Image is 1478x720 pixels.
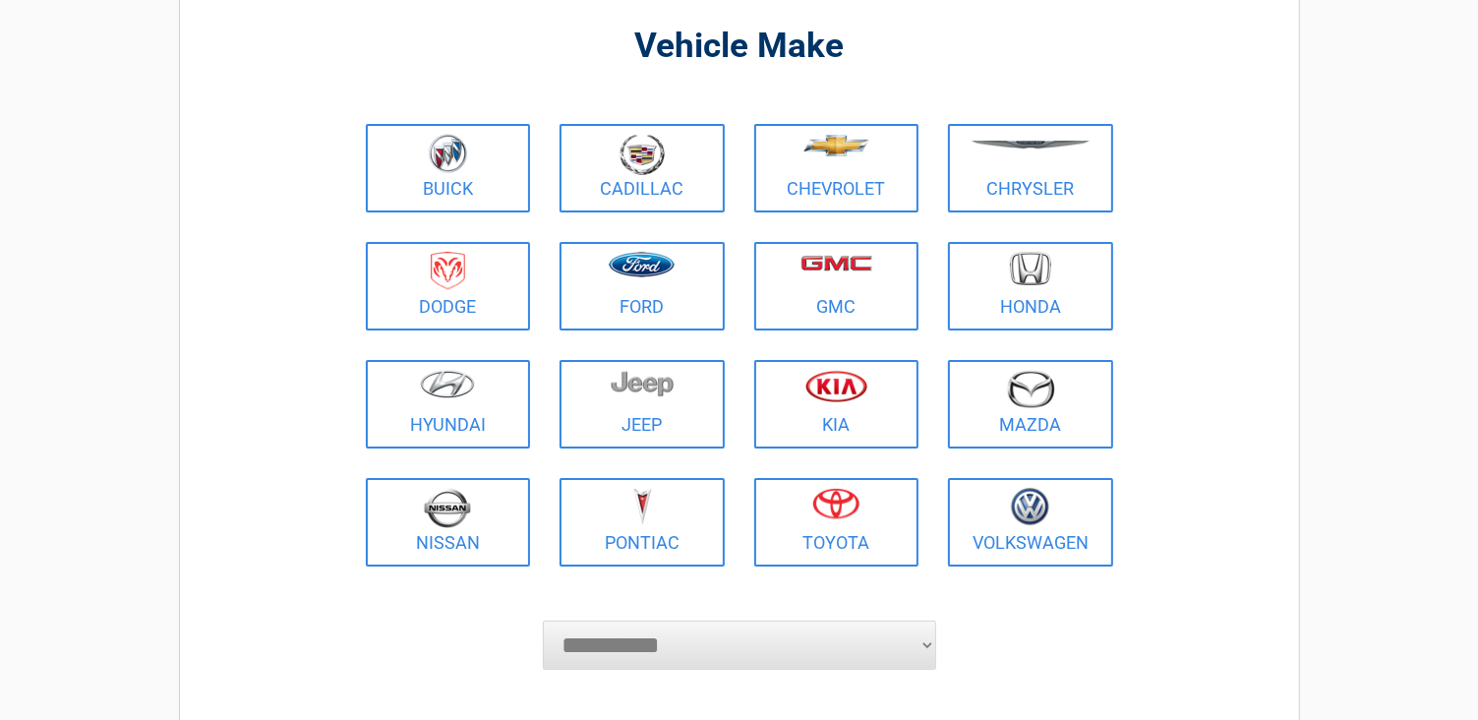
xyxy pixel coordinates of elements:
a: Cadillac [560,124,725,212]
img: cadillac [620,134,665,175]
img: gmc [800,255,872,271]
a: Pontiac [560,478,725,567]
img: nissan [424,488,471,528]
a: Toyota [754,478,919,567]
a: Kia [754,360,919,449]
img: chrysler [971,141,1091,150]
a: Chevrolet [754,124,919,212]
img: chevrolet [803,135,869,156]
a: Volkswagen [948,478,1113,567]
h2: Vehicle Make [361,24,1118,70]
img: pontiac [632,488,652,525]
a: Dodge [366,242,531,330]
img: buick [429,134,467,173]
img: toyota [812,488,859,519]
img: dodge [431,252,465,290]
a: Honda [948,242,1113,330]
img: jeep [611,370,674,397]
img: honda [1010,252,1051,286]
a: Jeep [560,360,725,449]
a: Mazda [948,360,1113,449]
img: kia [805,370,867,402]
a: Nissan [366,478,531,567]
a: GMC [754,242,919,330]
img: hyundai [420,370,475,398]
img: ford [609,252,675,277]
a: Hyundai [366,360,531,449]
a: Chrysler [948,124,1113,212]
img: volkswagen [1011,488,1049,526]
a: Ford [560,242,725,330]
a: Buick [366,124,531,212]
img: mazda [1006,370,1055,408]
